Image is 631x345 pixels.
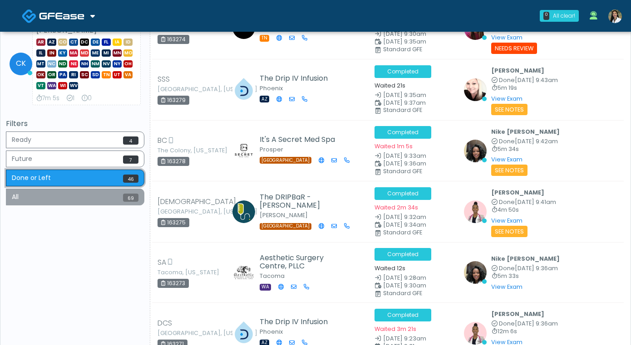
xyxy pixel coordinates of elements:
span: Done [499,76,515,84]
img: Nike Elizabeth Akinjero [464,261,487,284]
small: Phoenix [260,328,283,335]
span: NV [102,60,111,68]
span: OH [123,60,133,68]
div: 163274 [158,35,189,44]
h5: The Drip IV Infusion [260,318,328,326]
img: Amanda Creel [232,139,255,161]
span: [DATE] 9:43am [515,76,558,84]
small: Waited 12s [375,264,405,272]
a: 0 All clear! [534,6,584,25]
span: [DEMOGRAPHIC_DATA] [158,196,236,207]
button: All69 [6,189,144,205]
small: Tacoma, [US_STATE] [158,270,207,275]
small: Scheduled Time [375,161,454,167]
img: Janaira Villalobos [464,322,487,345]
button: Future7 [6,151,144,167]
span: SSS [158,74,170,85]
span: MN [113,49,122,57]
small: 5m 33s [491,273,560,279]
a: Docovia [22,1,95,30]
span: OK [36,71,45,78]
span: DC [80,39,89,46]
span: MI [102,49,111,57]
small: Phoenix [260,84,283,92]
span: VT [36,82,45,89]
span: Done [499,198,515,206]
img: Nike Elizabeth Akinjero [464,140,487,162]
span: Done [499,137,515,145]
span: SD [91,71,100,78]
img: Nancy Solorio [608,10,622,23]
small: See Notes [491,104,527,115]
span: 69 [123,194,138,202]
span: Done [499,320,515,327]
span: Completed [375,248,431,261]
span: [GEOGRAPHIC_DATA] [260,157,311,164]
small: The Colony, [US_STATE] [158,148,207,153]
span: [DATE] 9:30am [383,30,426,38]
span: FL [102,39,111,46]
small: Date Created [375,92,454,98]
span: MO [123,49,133,57]
img: Amanda Cuthbert [232,261,255,284]
div: All clear! [553,12,575,20]
div: Standard GFE [383,230,462,235]
span: [DATE] 9:23am [383,335,426,342]
span: ME [91,49,100,57]
span: CT [69,39,78,46]
small: Waited 21s [375,82,405,89]
a: View Exam [491,34,523,41]
span: [DATE] 9:30am [383,282,426,289]
span: NM [91,60,100,68]
span: IA [113,39,122,46]
b: Nike [PERSON_NAME] [491,255,560,262]
span: OR [47,71,56,78]
small: Scheduled Time [375,283,454,289]
small: Prosper [260,146,283,153]
span: WV [69,82,78,89]
small: [GEOGRAPHIC_DATA], [US_STATE] [158,209,207,214]
small: [GEOGRAPHIC_DATA], [US_STATE] [158,87,207,92]
span: MT [36,60,45,68]
small: Needs Review [491,43,537,54]
b: [PERSON_NAME] [491,67,544,74]
span: [DATE] 9:28am [383,274,426,282]
span: [DATE] 9:37am [383,99,426,107]
b: Nike [PERSON_NAME] [491,128,560,136]
small: Waited 1m 5s [375,142,413,150]
small: Completed at [491,139,560,145]
span: CO [58,39,67,46]
span: WA [47,82,56,89]
span: WI [58,82,67,89]
span: NC [47,60,56,68]
img: Jason Jackson [232,200,255,223]
div: 163278 [158,157,189,166]
small: Date Created [375,275,454,281]
span: [DATE] 9:32am [383,213,426,221]
small: 5m 19s [491,85,558,91]
small: Tacoma [260,272,285,280]
small: Scheduled Time [375,222,454,228]
img: Corbin King [232,78,255,100]
div: 0 [543,12,549,20]
div: Average Review Time [36,94,59,103]
span: RI [69,71,78,78]
span: [DATE] 9:36am [515,320,558,327]
span: [DATE] 9:36am [515,264,558,272]
span: VA [123,71,133,78]
span: [DATE] 9:41am [515,198,556,206]
div: 163275 [158,218,189,227]
span: [DATE] 9:42am [515,137,558,145]
span: TN [102,71,111,78]
small: See Notes [491,226,527,237]
span: Done [499,264,515,272]
div: 163273 [158,279,189,288]
span: NE [69,60,78,68]
span: [GEOGRAPHIC_DATA] [260,223,311,230]
span: [DATE] 9:36am [383,160,426,167]
small: 5m 34s [491,146,560,152]
span: AZ [47,39,56,46]
span: 4 [123,136,138,145]
small: Completed at [491,199,556,205]
div: 163279 [158,96,189,105]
